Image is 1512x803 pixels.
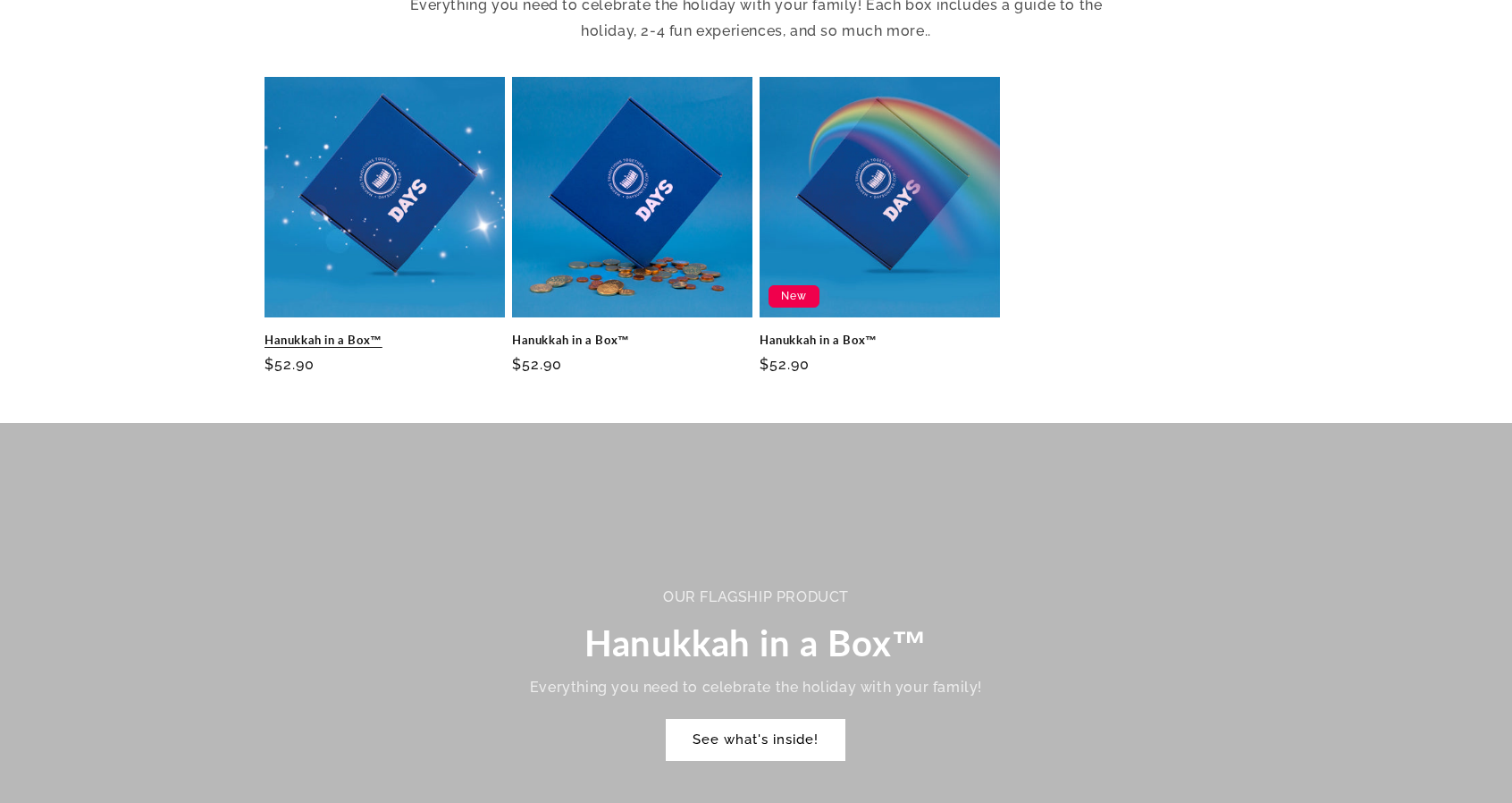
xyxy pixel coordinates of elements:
a: Hanukkah in a Box™ [760,333,1000,348]
span: Everything you need to celebrate the holiday with your family! [530,679,982,696]
ul: Slider [265,77,1247,391]
a: See what's inside! [666,719,845,761]
div: Our flagship product [530,585,982,611]
a: Hanukkah in a Box™ [265,333,505,348]
span: Hanukkah in a Box™ [584,621,928,664]
a: Hanukkah in a Box™ [512,333,752,348]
